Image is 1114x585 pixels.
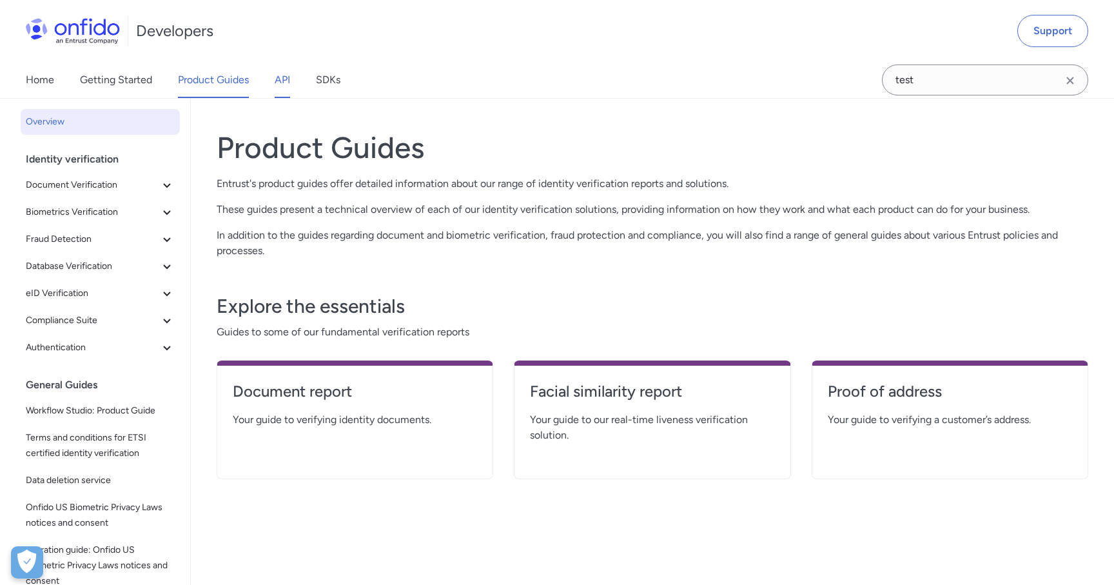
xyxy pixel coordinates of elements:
button: eID Verification [21,281,180,306]
input: Onfido search input field [882,64,1088,95]
h4: Facial similarity report [530,381,774,402]
p: These guides present a technical overview of each of our identity verification solutions, providi... [217,202,1088,217]
div: Cookie Preferences [11,546,43,579]
button: Biometrics Verification [21,199,180,225]
p: In addition to the guides regarding document and biometric verification, fraud protection and com... [217,228,1088,259]
span: Guides to some of our fundamental verification reports [217,324,1088,340]
span: Onfido US Biometric Privacy Laws notices and consent [26,500,175,531]
svg: Clear search field button [1062,73,1078,88]
span: Biometrics Verification [26,204,159,220]
img: Onfido Logo [26,18,120,44]
span: eID Verification [26,286,159,301]
h1: Developers [136,21,213,41]
button: Fraud Detection [21,226,180,252]
button: Document Verification [21,172,180,198]
div: General Guides [26,372,185,398]
a: Data deletion service [21,468,180,493]
a: Proof of address [828,381,1072,412]
span: Fraud Detection [26,232,159,247]
a: Workflow Studio: Product Guide [21,398,180,424]
span: Compliance Suite [26,313,159,328]
a: Support [1017,15,1088,47]
h4: Document report [233,381,477,402]
a: Onfido US Biometric Privacy Laws notices and consent [21,495,180,536]
button: Database Verification [21,253,180,279]
span: Terms and conditions for ETSI certified identity verification [26,430,175,461]
a: SDKs [316,62,340,98]
span: Data deletion service [26,473,175,488]
span: Your guide to verifying identity documents. [233,412,477,428]
a: Product Guides [178,62,249,98]
button: Compliance Suite [21,308,180,333]
h3: Explore the essentials [217,293,1088,319]
span: Your guide to our real-time liveness verification solution. [530,412,774,443]
span: Workflow Studio: Product Guide [26,403,175,419]
button: Authentication [21,335,180,361]
a: Facial similarity report [530,381,774,412]
h1: Product Guides [217,130,1088,166]
h4: Proof of address [828,381,1072,402]
a: API [275,62,290,98]
span: Document Verification [26,177,159,193]
div: Identity verification [26,146,185,172]
button: Open Preferences [11,546,43,579]
span: Authentication [26,340,159,355]
span: Database Verification [26,259,159,274]
a: Terms and conditions for ETSI certified identity verification [21,425,180,466]
p: Entrust's product guides offer detailed information about our range of identity verification repo... [217,176,1088,192]
a: Document report [233,381,477,412]
span: Your guide to verifying a customer’s address. [828,412,1072,428]
a: Home [26,62,54,98]
span: Overview [26,114,175,130]
a: Getting Started [80,62,152,98]
a: Overview [21,109,180,135]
